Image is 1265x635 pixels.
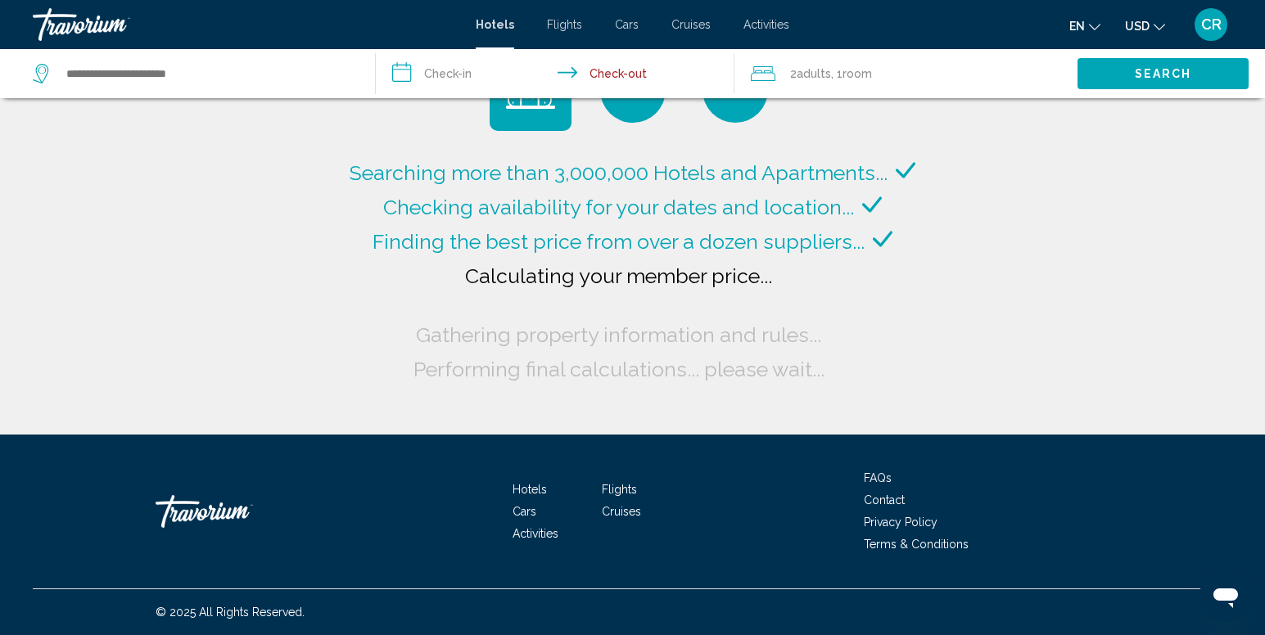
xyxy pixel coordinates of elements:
[790,62,831,85] span: 2
[350,160,888,185] span: Searching more than 3,000,000 Hotels and Apartments...
[1069,14,1100,38] button: Change language
[376,49,735,98] button: Check in and out dates
[1135,68,1192,81] span: Search
[465,263,772,288] span: Calculating your member price...
[513,505,536,518] a: Cars
[33,8,459,41] a: Travorium
[864,493,905,507] a: Contact
[743,18,789,31] a: Activities
[797,67,831,80] span: Adults
[156,606,305,619] span: © 2025 All Rights Reserved.
[1078,58,1249,88] button: Search
[615,18,639,31] a: Cars
[1199,570,1252,622] iframe: Button to launch messaging window
[413,357,825,381] span: Performing final calculations... please wait...
[602,505,641,518] a: Cruises
[734,49,1078,98] button: Travelers: 2 adults, 0 children
[1190,7,1232,42] button: User Menu
[1069,20,1085,33] span: en
[864,516,937,529] a: Privacy Policy
[864,538,969,551] a: Terms & Conditions
[602,483,637,496] a: Flights
[547,18,582,31] a: Flights
[416,322,821,347] span: Gathering property information and rules...
[383,195,854,219] span: Checking availability for your dates and location...
[831,62,872,85] span: , 1
[1125,20,1150,33] span: USD
[156,487,319,536] a: Travorium
[513,527,558,540] a: Activities
[864,471,892,484] a: FAQs
[1201,16,1222,33] span: CR
[843,67,872,80] span: Room
[1125,14,1165,38] button: Change currency
[671,18,711,31] a: Cruises
[373,229,865,254] span: Finding the best price from over a dozen suppliers...
[476,18,514,31] a: Hotels
[513,483,547,496] a: Hotels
